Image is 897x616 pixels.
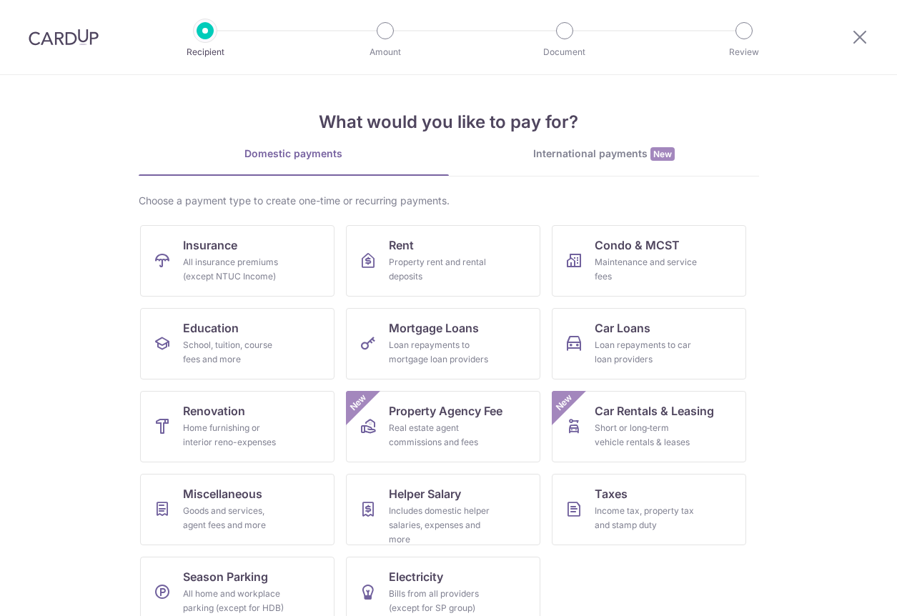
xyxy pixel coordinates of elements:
span: Condo & MCST [595,237,680,254]
div: Goods and services, agent fees and more [183,504,286,532]
div: Maintenance and service fees [595,255,698,284]
a: Car LoansLoan repayments to car loan providers [552,308,746,379]
a: Property Agency FeeReal estate agent commissions and feesNew [346,391,540,462]
span: Helper Salary [389,485,461,502]
span: Electricity [389,568,443,585]
div: Real estate agent commissions and fees [389,421,492,449]
a: RentProperty rent and rental deposits [346,225,540,297]
span: New [552,391,575,414]
p: Amount [332,45,438,59]
span: New [346,391,370,414]
div: Loan repayments to car loan providers [595,338,698,367]
a: TaxesIncome tax, property tax and stamp duty [552,474,746,545]
h4: What would you like to pay for? [139,109,759,135]
span: Education [183,319,239,337]
span: New [650,147,675,161]
a: MiscellaneousGoods and services, agent fees and more [140,474,334,545]
div: Domestic payments [139,146,449,161]
img: CardUp [29,29,99,46]
a: Helper SalaryIncludes domestic helper salaries, expenses and more [346,474,540,545]
p: Recipient [152,45,258,59]
span: Season Parking [183,568,268,585]
a: EducationSchool, tuition, course fees and more [140,308,334,379]
div: Choose a payment type to create one-time or recurring payments. [139,194,759,208]
span: Car Rentals & Leasing [595,402,714,419]
span: Renovation [183,402,245,419]
span: Insurance [183,237,237,254]
a: Condo & MCSTMaintenance and service fees [552,225,746,297]
div: Property rent and rental deposits [389,255,492,284]
div: Income tax, property tax and stamp duty [595,504,698,532]
span: Rent [389,237,414,254]
span: Miscellaneous [183,485,262,502]
a: InsuranceAll insurance premiums (except NTUC Income) [140,225,334,297]
p: Document [512,45,618,59]
span: Car Loans [595,319,650,337]
div: Home furnishing or interior reno-expenses [183,421,286,449]
a: RenovationHome furnishing or interior reno-expenses [140,391,334,462]
p: Review [691,45,797,59]
span: Property Agency Fee [389,402,502,419]
div: Loan repayments to mortgage loan providers [389,338,492,367]
iframe: Opens a widget where you can find more information [806,573,883,609]
div: Bills from all providers (except for SP group) [389,587,492,615]
span: Mortgage Loans [389,319,479,337]
div: All home and workplace parking (except for HDB) [183,587,286,615]
a: Mortgage LoansLoan repayments to mortgage loan providers [346,308,540,379]
div: International payments [449,146,759,162]
div: All insurance premiums (except NTUC Income) [183,255,286,284]
a: Car Rentals & LeasingShort or long‑term vehicle rentals & leasesNew [552,391,746,462]
div: School, tuition, course fees and more [183,338,286,367]
div: Includes domestic helper salaries, expenses and more [389,504,492,547]
div: Short or long‑term vehicle rentals & leases [595,421,698,449]
span: Taxes [595,485,628,502]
